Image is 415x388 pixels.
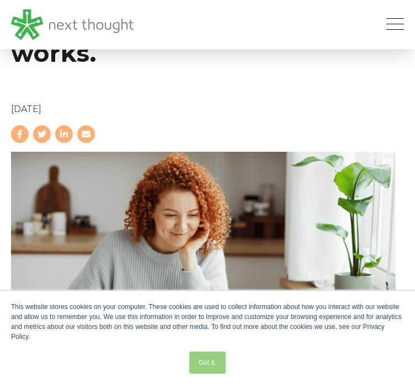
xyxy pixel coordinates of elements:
p: [DATE] [11,102,404,116]
img: LG - NextThought Logo [11,9,134,40]
button: Open Mobile Menu [386,18,404,31]
a: Got it. [189,352,226,374]
div: This website stores cookies on your computer. These cookies are used to collect information about... [11,302,404,342]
